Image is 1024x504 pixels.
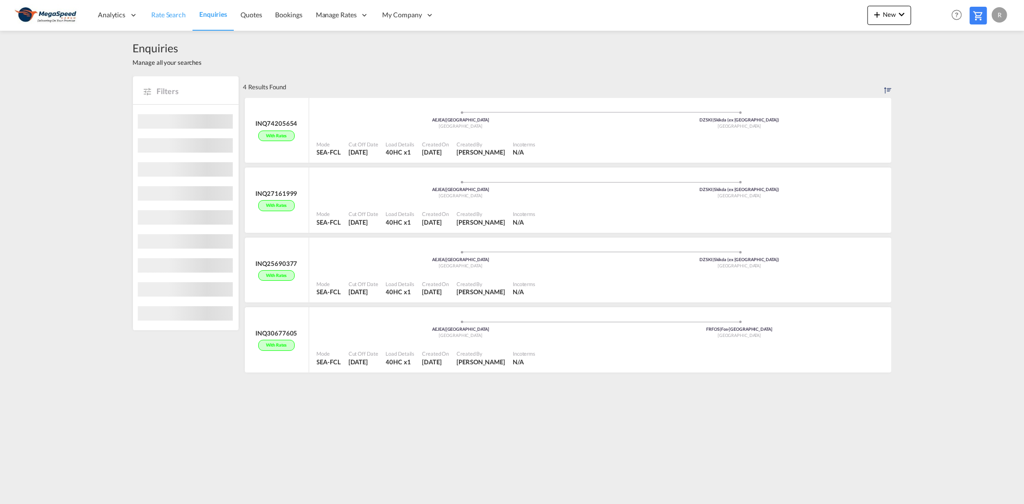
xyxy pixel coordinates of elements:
[349,350,378,357] div: Cut Off Date
[422,218,449,227] div: 26 Aug 2025
[349,358,368,366] span: [DATE]
[422,358,449,366] div: 8 Aug 2025
[594,104,606,108] md-icon: assets/icons/custom/ship-fill.svg
[422,148,449,156] div: 26 Aug 2025
[422,358,441,366] span: [DATE]
[457,148,505,156] div: Robin Lasrado
[243,76,287,97] div: 4 Results Found
[422,218,441,226] span: [DATE]
[712,117,714,122] span: |
[718,333,761,338] span: [GEOGRAPHIC_DATA]
[241,11,262,19] span: Quotes
[457,210,505,217] div: Created By
[422,148,441,156] span: [DATE]
[457,218,505,227] div: Robin Lasrado
[718,123,761,129] span: [GEOGRAPHIC_DATA]
[317,210,341,217] div: Mode
[317,350,341,357] div: Mode
[594,173,606,178] md-icon: assets/icons/custom/ship-fill.svg
[14,4,79,26] img: ad002ba0aea611eda5429768204679d3.JPG
[513,141,535,148] div: Incoterms
[720,326,721,332] span: |
[386,218,415,227] div: 40HC x 1
[457,288,505,296] span: [PERSON_NAME]
[707,326,772,332] span: FRFOS Fos-[GEOGRAPHIC_DATA]
[422,210,449,217] div: Created On
[513,218,524,227] div: N/A
[867,6,911,25] button: icon-plus 400-fgNewicon-chevron-down
[513,148,524,156] div: N/A
[316,10,357,20] span: Manage Rates
[594,313,606,318] md-icon: assets/icons/custom/ship-fill.svg
[386,358,415,366] div: 40HC x 1
[712,257,714,262] span: |
[258,270,294,281] div: With rates
[884,76,891,97] div: Sort by: Created on
[718,193,761,198] span: [GEOGRAPHIC_DATA]
[439,333,482,338] span: [GEOGRAPHIC_DATA]
[256,259,298,268] div: INQ25690377
[317,141,341,148] div: Mode
[896,9,907,20] md-icon: icon-chevron-down
[386,280,415,288] div: Load Details
[317,148,341,156] div: SEA-FCL
[513,350,535,357] div: Incoterms
[457,350,505,357] div: Created By
[439,123,482,129] span: [GEOGRAPHIC_DATA]
[317,218,341,227] div: SEA-FCL
[383,10,422,20] span: My Company
[276,11,302,19] span: Bookings
[349,148,368,156] span: [DATE]
[432,326,489,332] span: AEJEA [GEOGRAPHIC_DATA]
[992,7,1007,23] div: R
[317,280,341,288] div: Mode
[513,288,524,296] div: N/A
[258,131,294,142] div: With rates
[317,288,341,296] div: SEA-FCL
[199,10,227,18] span: Enquiries
[151,11,186,19] span: Rate Search
[349,358,378,366] div: 8 Aug 2025
[349,280,378,288] div: Cut Off Date
[256,189,298,198] div: INQ27161999
[457,280,505,288] div: Created By
[439,263,482,268] span: [GEOGRAPHIC_DATA]
[445,187,446,192] span: |
[457,148,505,156] span: [PERSON_NAME]
[349,218,368,226] span: [DATE]
[513,210,535,217] div: Incoterms
[699,117,779,122] span: DZSKI Skikda (ex [GEOGRAPHIC_DATA])
[445,257,446,262] span: |
[422,350,449,357] div: Created On
[98,10,125,20] span: Analytics
[157,86,229,96] span: Filters
[422,288,441,296] span: [DATE]
[457,358,505,366] div: Wesley Pereira
[949,7,970,24] div: Help
[699,257,779,262] span: DZSKI Skikda (ex [GEOGRAPHIC_DATA])
[457,288,505,296] div: Robin Lasrado
[439,193,482,198] span: [GEOGRAPHIC_DATA]
[513,280,535,288] div: Incoterms
[871,11,907,18] span: New
[699,187,779,192] span: DZSKI Skikda (ex [GEOGRAPHIC_DATA])
[243,307,891,377] div: INQ30677605With rates OriginJebel Ali United Arab EmiratesDestinationFos-sur-Mer FranceModeSEA-FC...
[432,257,489,262] span: AEJEA [GEOGRAPHIC_DATA]
[445,117,446,122] span: |
[386,350,415,357] div: Load Details
[258,200,294,211] div: With rates
[949,7,965,23] span: Help
[457,358,505,366] span: [PERSON_NAME]
[712,187,714,192] span: |
[349,218,378,227] div: 16 Sep 2025
[243,168,891,238] div: INQ27161999With rates OriginJebel Ali United Arab EmiratesDestinationSkikda (ex Philippeville) Al...
[432,117,489,122] span: AEJEA [GEOGRAPHIC_DATA]
[718,263,761,268] span: [GEOGRAPHIC_DATA]
[133,58,202,67] span: Manage all your searches
[256,119,298,128] div: INQ74205654
[243,238,891,308] div: INQ25690377With rates OriginJebel Ali United Arab EmiratesDestinationSkikda (ex Philippeville) Al...
[349,141,378,148] div: Cut Off Date
[386,288,415,296] div: 40HC x 1
[133,40,202,56] span: Enquiries
[349,148,378,156] div: 1 Sep 2025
